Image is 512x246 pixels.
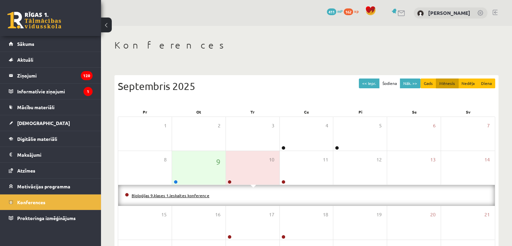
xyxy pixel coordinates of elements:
div: Se [387,107,441,117]
span: 10 [269,156,274,163]
span: Proktoringa izmēģinājums [17,215,76,221]
button: Mēnesis [436,79,458,88]
a: Proktoringa izmēģinājums [9,210,93,226]
div: Tr [226,107,279,117]
div: Septembris 2025 [118,79,495,94]
span: Mācību materiāli [17,104,55,110]
a: Digitālie materiāli [9,131,93,147]
button: Nāk. >> [400,79,420,88]
span: 6 [433,122,436,129]
a: 411 mP [327,8,343,14]
button: Diena [478,79,495,88]
span: 4 [325,122,328,129]
span: 21 [484,211,490,218]
a: Ziņojumi120 [9,68,93,83]
span: 19 [376,211,382,218]
span: 13 [430,156,436,163]
span: Sākums [17,41,34,47]
div: Ce [279,107,333,117]
span: 18 [322,211,328,218]
a: Maksājumi [9,147,93,162]
a: Rīgas 1. Tālmācības vidusskola [7,12,61,29]
span: 9 [216,156,220,167]
div: Pr [118,107,172,117]
span: xp [354,8,359,14]
legend: Maksājumi [17,147,93,162]
span: 17 [269,211,274,218]
button: << Iepr. [359,79,379,88]
a: Informatīvie ziņojumi1 [9,84,93,99]
a: [DEMOGRAPHIC_DATA] [9,115,93,131]
legend: Ziņojumi [17,68,93,83]
span: 411 [327,8,336,15]
span: 20 [430,211,436,218]
a: 162 xp [344,8,362,14]
span: 2 [218,122,220,129]
span: 11 [322,156,328,163]
span: Aktuāli [17,57,33,63]
span: 8 [164,156,167,163]
i: 1 [83,87,93,96]
span: 12 [376,156,382,163]
h1: Konferences [114,39,499,51]
span: Atzīmes [17,167,35,174]
a: Mācību materiāli [9,99,93,115]
span: [DEMOGRAPHIC_DATA] [17,120,70,126]
a: [PERSON_NAME] [428,9,470,16]
span: mP [337,8,343,14]
a: Motivācijas programma [9,179,93,194]
span: Digitālie materiāli [17,136,57,142]
span: 16 [215,211,220,218]
a: Bioloģijas 9.klases 1.ieskaites konference [132,193,209,198]
span: Motivācijas programma [17,183,70,189]
a: Konferences [9,194,93,210]
button: Gads [420,79,436,88]
span: 1 [164,122,167,129]
div: Pi [334,107,387,117]
a: Aktuāli [9,52,93,67]
span: 7 [487,122,490,129]
i: 120 [81,71,93,80]
button: Nedēļa [458,79,478,88]
a: Atzīmes [9,163,93,178]
span: 15 [161,211,167,218]
span: 5 [379,122,382,129]
legend: Informatīvie ziņojumi [17,84,93,99]
img: Jana Anna Kārkliņa [417,10,424,17]
span: 3 [272,122,274,129]
span: Konferences [17,199,45,205]
a: Sākums [9,36,93,52]
span: 162 [344,8,353,15]
div: Ot [172,107,226,117]
div: Sv [441,107,495,117]
button: Šodiena [379,79,400,88]
span: 14 [484,156,490,163]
